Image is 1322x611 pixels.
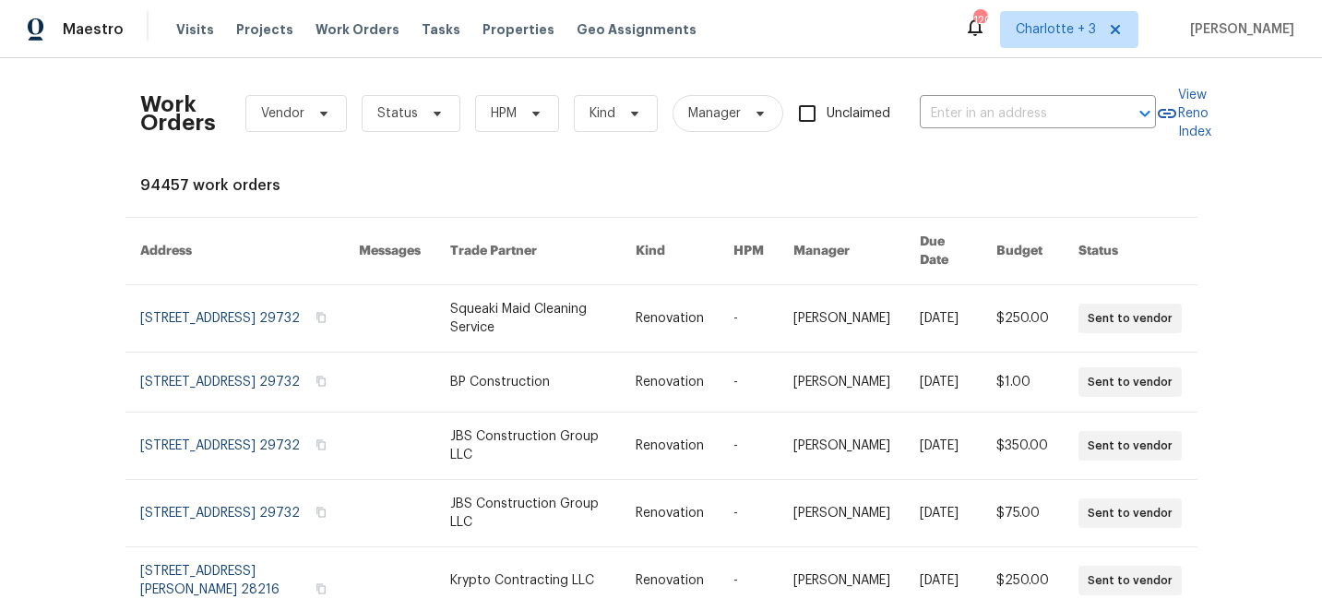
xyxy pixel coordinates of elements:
td: [PERSON_NAME] [779,480,905,547]
td: - [719,413,779,480]
button: Copy Address [313,309,329,326]
span: Work Orders [316,20,399,39]
td: - [719,285,779,353]
span: Tasks [422,23,460,36]
th: Status [1064,218,1197,285]
span: Vendor [261,104,304,123]
th: Trade Partner [435,218,622,285]
button: Copy Address [313,373,329,389]
span: Projects [236,20,293,39]
th: Manager [779,218,905,285]
input: Enter in an address [920,100,1104,128]
button: Copy Address [313,437,329,453]
td: JBS Construction Group LLC [435,413,622,480]
td: Squeaki Maid Cleaning Service [435,285,622,353]
span: Charlotte + 3 [1016,20,1096,39]
td: - [719,480,779,547]
span: Kind [590,104,615,123]
td: Renovation [621,353,719,413]
td: [PERSON_NAME] [779,285,905,353]
th: Budget [982,218,1064,285]
button: Open [1132,101,1158,126]
button: Copy Address [313,581,329,597]
a: View Reno Index [1156,86,1211,141]
th: Due Date [905,218,982,285]
td: BP Construction [435,353,622,413]
td: [PERSON_NAME] [779,413,905,480]
td: - [719,353,779,413]
th: Address [125,218,344,285]
td: Renovation [621,413,719,480]
span: Status [377,104,418,123]
div: 94457 work orders [140,176,1183,195]
th: HPM [719,218,779,285]
div: 120 [973,11,986,30]
span: Unclaimed [827,104,890,124]
td: Renovation [621,480,719,547]
td: JBS Construction Group LLC [435,480,622,547]
th: Messages [344,218,435,285]
span: Visits [176,20,214,39]
h2: Work Orders [140,95,216,132]
td: Renovation [621,285,719,353]
span: Properties [482,20,554,39]
span: HPM [491,104,517,123]
button: Copy Address [313,504,329,521]
td: [PERSON_NAME] [779,353,905,413]
span: Geo Assignments [577,20,697,39]
span: Maestro [63,20,124,39]
th: Kind [621,218,719,285]
span: Manager [688,104,741,123]
span: [PERSON_NAME] [1183,20,1294,39]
